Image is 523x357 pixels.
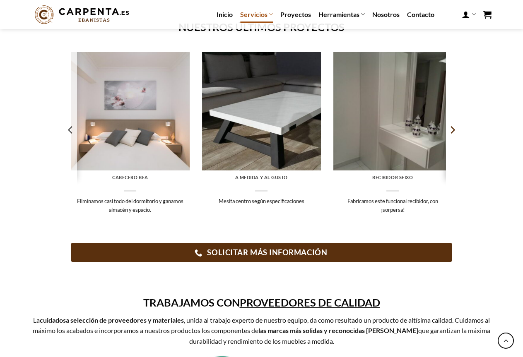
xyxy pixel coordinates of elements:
[75,175,186,180] h6: Cabecero Bea
[207,247,327,259] span: SOLICITAR MÁS INFORMACIÓN
[217,7,233,22] a: Inicio
[407,7,434,22] a: Contacto
[71,52,190,170] img: mueble a medida cabecero tablero
[446,51,458,242] button: Next
[206,197,317,214] p: Mesita centro según especificaciones
[258,326,418,334] strong: las marcas más solidas y reconocidas [PERSON_NAME]
[337,175,448,180] h6: Recibidor Seixo
[32,315,492,347] p: La , unida al trabajo experto de nuestro equipo, da como resultado un producto de altísima calida...
[65,51,77,242] button: Previous
[337,197,448,222] p: Fabricamos este funcional recibidor, con ¡sorpersa!
[71,52,190,222] a: mueble a medida cabecero tablero Cabecero Bea Eliminamos casi todo del dormitorio y ganamos almac...
[372,7,400,22] a: Nosotros
[40,316,184,324] strong: cuidadosa selección de proveedores y materiales
[32,3,132,26] img: Carpenta.es
[280,7,311,22] a: Proyectos
[240,6,273,22] a: Servicios
[202,52,321,170] img: mueble a medida, laca, madera
[240,296,380,309] span: PROVEEDORES DE CALIDAD
[333,52,452,170] img: recibidor tablero lacado
[71,243,452,262] a: SOLICITAR MÁS INFORMACIÓN
[206,175,317,180] h6: A medida y al gusto
[75,197,186,214] p: Eliminamos casi todo del dormitorio y ganamos almacén y espacio.
[143,296,380,309] strong: TRABAJAMOS CON
[318,6,365,22] a: Herramientas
